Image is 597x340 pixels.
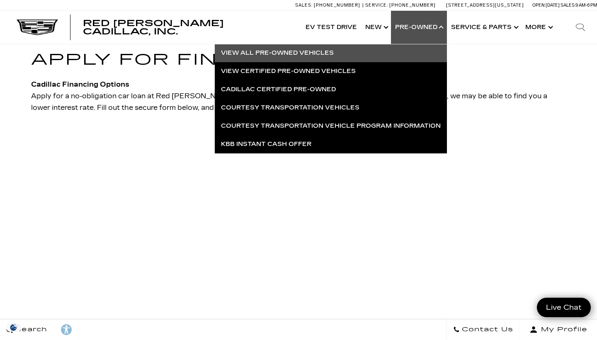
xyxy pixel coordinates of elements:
[389,2,436,8] span: [PHONE_NUMBER]
[295,3,362,7] a: Sales: [PHONE_NUMBER]
[314,2,360,8] span: [PHONE_NUMBER]
[521,11,556,44] button: More
[215,135,447,153] a: KBB Instant Cash Offer
[460,324,513,335] span: Contact Us
[575,2,597,8] span: 9 AM-6 PM
[295,2,313,8] span: Sales:
[362,3,438,7] a: Service: [PHONE_NUMBER]
[31,90,566,114] p: Apply for a no-obligation car loan at Red [PERSON_NAME] Cadillac. Even if you've already secured ...
[4,323,23,332] img: Opt-Out Icon
[215,80,447,99] a: Cadillac Certified Pre-Owned
[365,2,388,8] span: Service:
[301,11,361,44] a: EV Test Drive
[83,19,293,36] a: Red [PERSON_NAME] Cadillac, Inc.
[215,44,447,62] a: View All Pre-Owned Vehicles
[532,2,560,8] span: Open [DATE]
[538,324,587,335] span: My Profile
[17,19,58,35] img: Cadillac Dark Logo with Cadillac White Text
[361,11,391,44] a: New
[13,324,47,335] span: Search
[215,99,447,117] a: Courtesy Transportation Vehicles
[537,298,591,317] a: Live Chat
[83,18,224,36] span: Red [PERSON_NAME] Cadillac, Inc.
[561,2,575,8] span: Sales:
[447,319,520,340] a: Contact Us
[31,80,129,88] strong: Cadillac Financing Options
[446,2,524,8] a: [STREET_ADDRESS][US_STATE]
[542,303,586,312] span: Live Chat
[31,48,566,72] h1: Apply for Financing
[215,117,447,135] a: Courtesy Transportation Vehicle Program Information
[520,319,597,340] button: Open user profile menu
[447,11,521,44] a: Service & Parts
[391,11,447,44] a: Pre-Owned
[215,62,447,80] a: View Certified Pre-Owned Vehicles
[4,323,23,332] section: Click to Open Cookie Consent Modal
